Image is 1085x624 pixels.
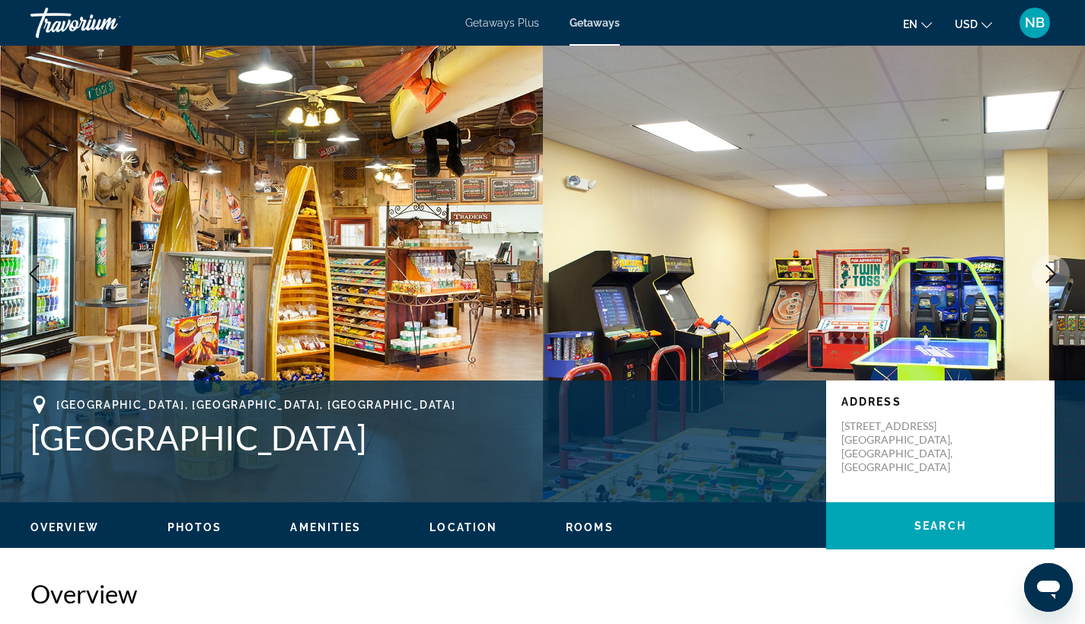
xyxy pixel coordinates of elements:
[1015,7,1055,39] button: User Menu
[841,419,963,474] p: [STREET_ADDRESS] [GEOGRAPHIC_DATA], [GEOGRAPHIC_DATA], [GEOGRAPHIC_DATA]
[570,17,620,29] a: Getaways
[1032,255,1070,293] button: Next image
[429,521,497,534] button: Location
[30,3,183,43] a: Travorium
[168,521,222,534] button: Photos
[1024,563,1073,612] iframe: Button to launch messaging window
[30,521,99,534] button: Overview
[826,502,1055,549] button: Search
[465,17,539,29] a: Getaways Plus
[903,13,932,35] button: Change language
[56,399,455,411] span: [GEOGRAPHIC_DATA], [GEOGRAPHIC_DATA], [GEOGRAPHIC_DATA]
[914,520,966,532] span: Search
[955,18,978,30] span: USD
[30,578,1055,609] h2: Overview
[841,396,1039,408] p: Address
[15,255,53,293] button: Previous image
[903,18,917,30] span: en
[1025,15,1045,30] span: NB
[566,521,614,534] button: Rooms
[955,13,992,35] button: Change currency
[290,521,361,534] button: Amenities
[30,418,811,457] h1: [GEOGRAPHIC_DATA]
